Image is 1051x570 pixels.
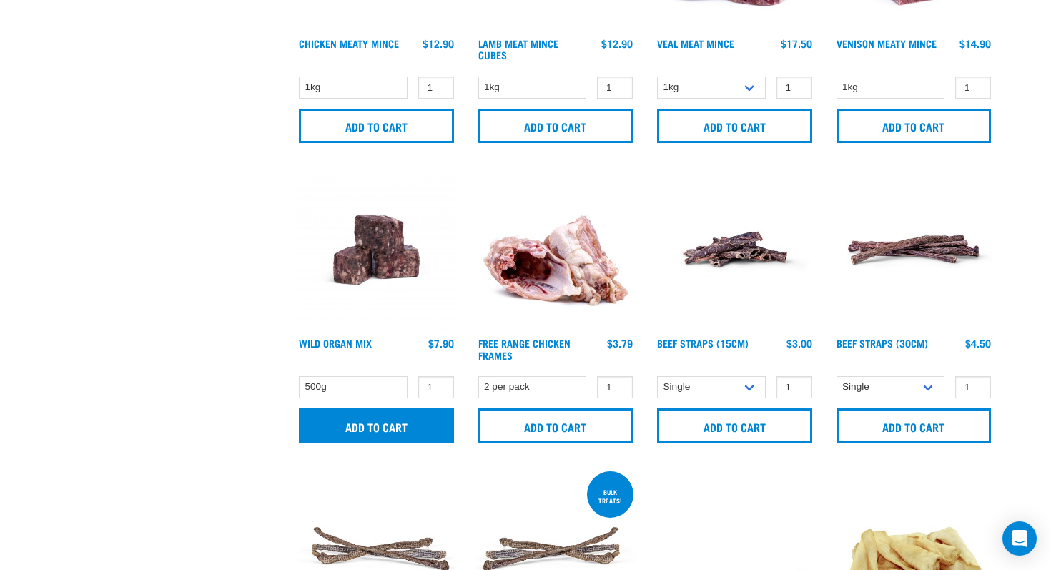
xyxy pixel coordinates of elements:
a: Lamb Meat Mince Cubes [478,41,558,57]
input: 1 [418,77,454,99]
img: Wild Organ Mix [295,169,458,331]
div: $7.90 [428,338,454,349]
input: 1 [597,376,633,398]
input: 1 [418,376,454,398]
input: 1 [776,376,812,398]
div: BULK TREATS! [587,481,633,511]
a: Beef Straps (30cm) [837,340,928,345]
input: Add to cart [478,109,633,143]
a: Beef Straps (15cm) [657,340,749,345]
input: Add to cart [299,109,454,143]
a: Chicken Meaty Mince [299,41,399,46]
a: Wild Organ Mix [299,340,372,345]
input: Add to cart [837,109,992,143]
div: Open Intercom Messenger [1002,521,1037,556]
div: $3.79 [607,338,633,349]
div: $3.00 [786,338,812,349]
input: 1 [597,77,633,99]
a: Veal Meat Mince [657,41,734,46]
input: 1 [776,77,812,99]
div: $17.50 [781,38,812,49]
a: Venison Meaty Mince [837,41,937,46]
input: Add to cart [657,109,812,143]
div: $12.90 [423,38,454,49]
input: Add to cart [478,408,633,443]
input: Add to cart [657,408,812,443]
input: 1 [955,77,991,99]
img: Raw Essentials Beef Straps 15cm 6 Pack [653,169,816,331]
img: Raw Essentials Beef Straps 6 Pack [833,169,995,331]
img: 1236 Chicken Frame Turks 01 [475,169,637,331]
input: 1 [955,376,991,398]
div: $4.50 [965,338,991,349]
div: $12.90 [601,38,633,49]
a: Free Range Chicken Frames [478,340,571,357]
div: $14.90 [959,38,991,49]
input: Add to cart [837,408,992,443]
input: Add to cart [299,408,454,443]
